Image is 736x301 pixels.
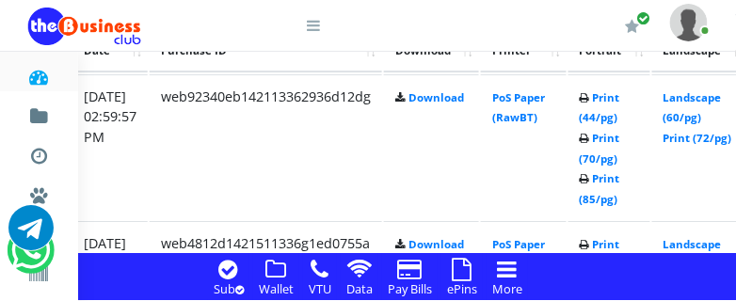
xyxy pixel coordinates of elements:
[8,219,54,250] a: Chat for support
[28,130,50,175] a: Transactions
[28,169,50,214] a: Miscellaneous Payments
[150,74,382,220] td: web92340eb142113362936d12dg
[580,131,620,166] a: Print (70/pg)
[28,90,50,135] a: Fund wallet
[492,90,545,125] a: PoS Paper (RawBT)
[309,280,331,297] small: VTU
[303,277,337,298] a: VTU
[492,237,545,272] a: PoS Paper (RawBT)
[208,277,249,298] a: Sub
[664,90,722,125] a: Landscape (60/pg)
[346,280,373,297] small: Data
[341,277,378,298] a: Data
[664,237,722,272] a: Landscape (60/pg)
[441,277,483,298] a: ePins
[214,280,244,297] small: Sub
[664,131,732,145] a: Print (72/pg)
[259,280,294,297] small: Wallet
[28,8,141,45] img: Logo
[580,171,620,206] a: Print (85/pg)
[626,19,640,34] i: Renew/Upgrade Subscription
[11,242,50,273] a: Chat for support
[492,280,522,297] small: More
[72,74,148,220] td: [DATE] 02:59:57 PM
[72,207,229,239] a: Nigerian VTU
[408,237,464,251] a: Download
[72,234,229,266] a: International VTU
[388,280,432,297] small: Pay Bills
[408,90,464,104] a: Download
[382,277,438,298] a: Pay Bills
[580,90,620,125] a: Print (44/pg)
[580,237,620,272] a: Print (44/pg)
[253,277,299,298] a: Wallet
[637,11,651,25] span: Renew/Upgrade Subscription
[28,51,50,96] a: Dashboard
[447,280,477,297] small: ePins
[670,4,708,40] img: User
